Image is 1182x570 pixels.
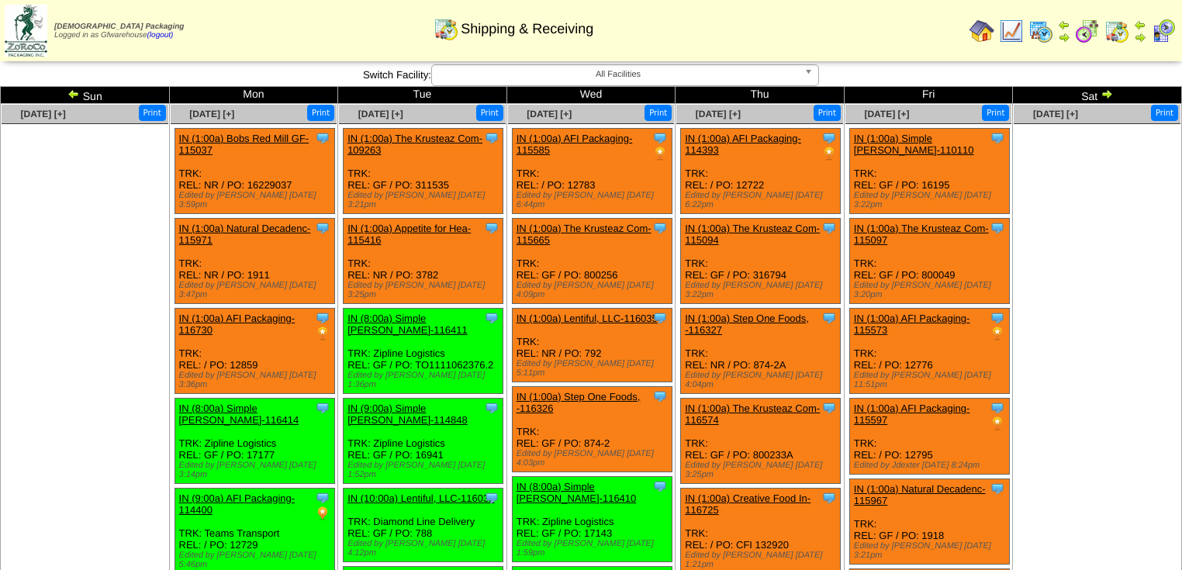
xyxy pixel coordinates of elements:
[347,539,503,558] div: Edited by [PERSON_NAME] [DATE] 4:12pm
[5,5,47,57] img: zoroco-logo-small.webp
[438,65,798,84] span: All Facilities
[344,129,503,214] div: TRK: REL: GF / PO: 311535
[969,19,994,43] img: home.gif
[854,371,1009,389] div: Edited by [PERSON_NAME] [DATE] 11:51pm
[315,490,330,506] img: Tooltip
[179,223,311,246] a: IN (1:00a) Natural Decadenc-115971
[854,191,1009,209] div: Edited by [PERSON_NAME] [DATE] 3:22pm
[517,539,672,558] div: Edited by [PERSON_NAME] [DATE] 1:59pm
[854,461,1009,470] div: Edited by Jdexter [DATE] 8:24pm
[347,281,503,299] div: Edited by [PERSON_NAME] [DATE] 3:25pm
[512,309,672,382] div: TRK: REL: NR / PO: 792
[685,492,810,516] a: IN (1:00a) Creative Food In-116725
[175,129,334,214] div: TRK: REL: NR / PO: 16229037
[999,19,1024,43] img: line_graph.gif
[1,87,170,104] td: Sun
[347,133,482,156] a: IN (1:00a) The Krusteaz Com-109263
[517,223,651,246] a: IN (1:00a) The Krusteaz Com-115665
[315,310,330,326] img: Tooltip
[307,105,334,121] button: Print
[990,220,1005,236] img: Tooltip
[315,326,330,341] img: PO
[685,551,840,569] div: Edited by [PERSON_NAME] [DATE] 1:21pm
[681,129,841,214] div: TRK: REL: / PO: 12722
[179,191,334,209] div: Edited by [PERSON_NAME] [DATE] 3:59pm
[652,146,668,161] img: PO
[175,309,334,394] div: TRK: REL: / PO: 12859
[517,191,672,209] div: Edited by [PERSON_NAME] [DATE] 6:44pm
[344,219,503,304] div: TRK: REL: NR / PO: 3782
[484,130,499,146] img: Tooltip
[990,326,1005,341] img: PO
[344,399,503,484] div: TRK: Zipline Logistics REL: GF / PO: 16941
[821,310,837,326] img: Tooltip
[484,490,499,506] img: Tooltip
[344,489,503,562] div: TRK: Diamond Line Delivery REL: GF / PO: 788
[517,133,633,156] a: IN (1:00a) AFI Packaging-115585
[982,105,1009,121] button: Print
[990,400,1005,416] img: Tooltip
[821,490,837,506] img: Tooltip
[849,219,1009,304] div: TRK: REL: GF / PO: 800049
[1134,19,1146,31] img: arrowleft.gif
[67,88,80,100] img: arrowleft.gif
[338,87,507,104] td: Tue
[685,133,801,156] a: IN (1:00a) AFI Packaging-114393
[652,130,668,146] img: Tooltip
[1033,109,1078,119] a: [DATE] [+]
[1104,19,1129,43] img: calendarinout.gif
[179,551,334,569] div: Edited by [PERSON_NAME] [DATE] 5:46pm
[854,223,989,246] a: IN (1:00a) The Krusteaz Com-115097
[527,109,572,119] a: [DATE] [+]
[685,371,840,389] div: Edited by [PERSON_NAME] [DATE] 4:04pm
[54,22,184,40] span: Logged in as Gfwarehouse
[347,223,471,246] a: IN (1:00a) Appetite for Hea-115416
[685,223,820,246] a: IN (1:00a) The Krusteaz Com-115094
[821,220,837,236] img: Tooltip
[512,129,672,214] div: TRK: REL: / PO: 12783
[517,313,658,324] a: IN (1:00a) Lentiful, LLC-116035
[652,389,668,404] img: Tooltip
[506,87,676,104] td: Wed
[685,281,840,299] div: Edited by [PERSON_NAME] [DATE] 3:22pm
[685,313,809,336] a: IN (1:00a) Step One Foods, -116327
[358,109,403,119] span: [DATE] [+]
[854,541,1009,560] div: Edited by [PERSON_NAME] [DATE] 3:21pm
[189,109,234,119] a: [DATE] [+]
[347,402,468,426] a: IN (9:00a) Simple [PERSON_NAME]-114848
[821,146,837,161] img: PO
[484,220,499,236] img: Tooltip
[1151,105,1178,121] button: Print
[814,105,841,121] button: Print
[652,310,668,326] img: Tooltip
[849,309,1009,394] div: TRK: REL: / PO: 12776
[990,416,1005,431] img: PO
[169,87,338,104] td: Mon
[347,371,503,389] div: Edited by [PERSON_NAME] [DATE] 1:36pm
[1075,19,1100,43] img: calendarblend.gif
[179,461,334,479] div: Edited by [PERSON_NAME] [DATE] 3:14pm
[681,309,841,394] div: TRK: REL: NR / PO: 874-2A
[179,492,295,516] a: IN (9:00a) AFI Packaging-114400
[315,130,330,146] img: Tooltip
[696,109,741,119] a: [DATE] [+]
[179,281,334,299] div: Edited by [PERSON_NAME] [DATE] 3:47pm
[1134,31,1146,43] img: arrowright.gif
[315,506,330,521] img: PO
[512,477,672,562] div: TRK: Zipline Logistics REL: GF / PO: 17143
[990,310,1005,326] img: Tooltip
[681,399,841,484] div: TRK: REL: GF / PO: 800233A
[854,483,986,506] a: IN (1:00a) Natural Decadenc-115967
[854,281,1009,299] div: Edited by [PERSON_NAME] [DATE] 3:20pm
[1028,19,1053,43] img: calendarprod.gif
[517,359,672,378] div: Edited by [PERSON_NAME] [DATE] 5:11pm
[990,481,1005,496] img: Tooltip
[821,400,837,416] img: Tooltip
[685,402,820,426] a: IN (1:00a) The Krusteaz Com-116574
[854,313,970,336] a: IN (1:00a) AFI Packaging-115573
[1101,88,1113,100] img: arrowright.gif
[854,133,974,156] a: IN (1:00a) Simple [PERSON_NAME]-110110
